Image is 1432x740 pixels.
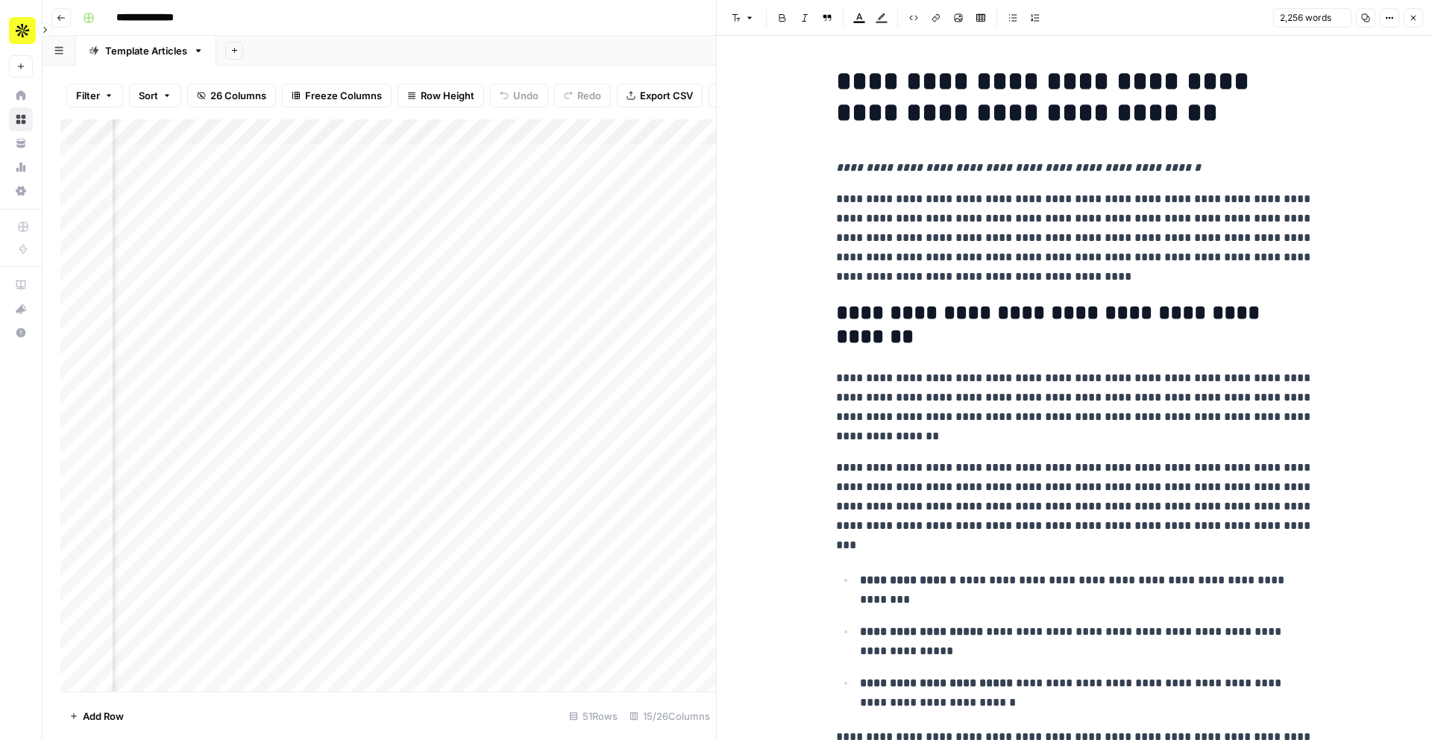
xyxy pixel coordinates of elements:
button: Sort [129,84,181,107]
button: Add Row [60,704,133,728]
div: Template Articles [105,43,187,58]
span: 2,256 words [1280,11,1331,25]
div: 51 Rows [563,704,624,728]
a: Browse [9,107,33,131]
button: Help + Support [9,321,33,345]
button: What's new? [9,297,33,321]
span: 26 Columns [210,88,266,103]
span: Undo [513,88,538,103]
span: Add Row [83,709,124,724]
div: What's new? [10,298,32,320]
img: Apollo Logo [9,17,36,44]
button: Filter [66,84,123,107]
a: Settings [9,179,33,203]
div: 15/26 Columns [624,704,716,728]
button: 2,256 words [1273,8,1351,28]
span: Freeze Columns [305,88,382,103]
a: AirOps Academy [9,273,33,297]
span: Row Height [421,88,474,103]
button: Redo [554,84,611,107]
a: Usage [9,155,33,179]
span: Filter [76,88,100,103]
a: Your Data [9,131,33,155]
button: Freeze Columns [282,84,392,107]
button: Row Height [398,84,484,107]
span: Redo [577,88,601,103]
button: 26 Columns [187,84,276,107]
span: Export CSV [640,88,693,103]
a: Home [9,84,33,107]
a: Template Articles [76,36,216,66]
span: Sort [139,88,158,103]
button: Undo [490,84,548,107]
button: Workspace: Apollo [9,12,33,49]
button: Export CSV [617,84,703,107]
